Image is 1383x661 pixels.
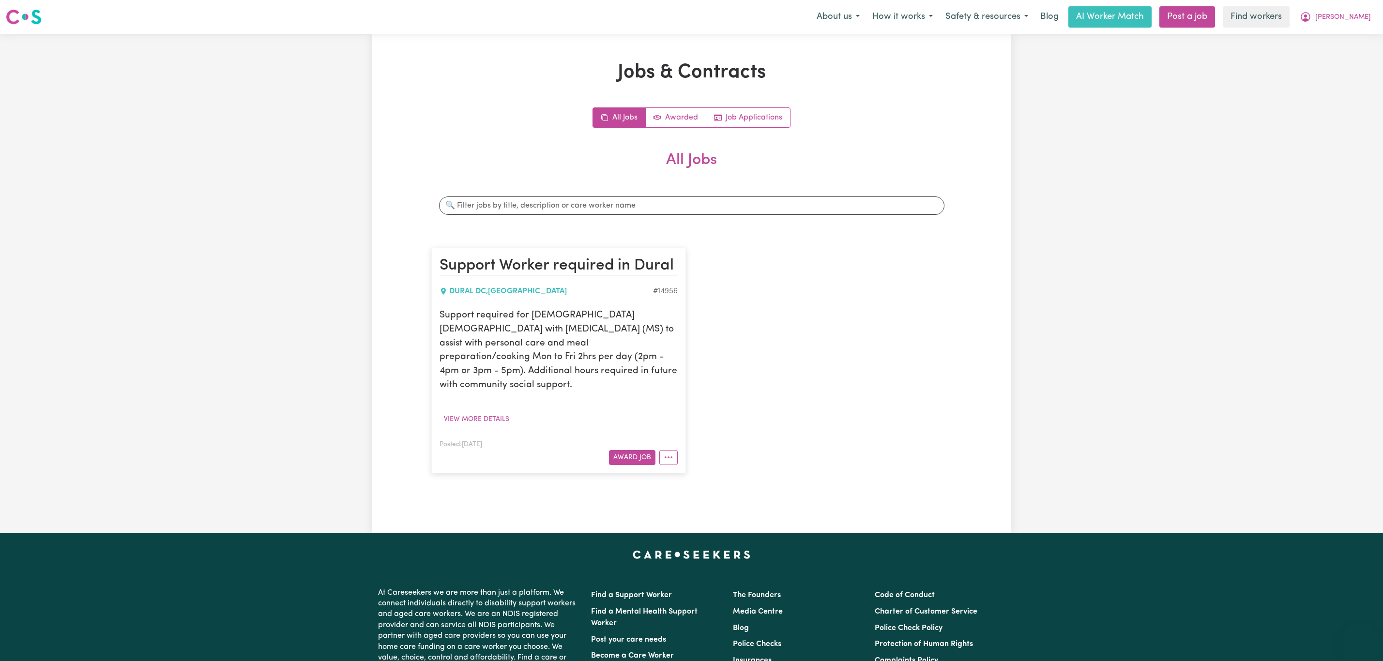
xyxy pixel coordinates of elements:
[1034,6,1064,28] a: Blog
[875,608,977,616] a: Charter of Customer Service
[875,591,935,599] a: Code of Conduct
[439,196,944,215] input: 🔍 Filter jobs by title, description or care worker name
[440,412,514,427] button: View more details
[591,652,674,660] a: Become a Care Worker
[440,441,482,448] span: Posted: [DATE]
[875,640,973,648] a: Protection of Human Rights
[591,591,672,599] a: Find a Support Worker
[810,7,866,27] button: About us
[609,450,655,465] button: Award Job
[1068,6,1152,28] a: AI Worker Match
[1223,6,1290,28] a: Find workers
[1159,6,1215,28] a: Post a job
[733,591,781,599] a: The Founders
[733,640,781,648] a: Police Checks
[866,7,939,27] button: How it works
[646,108,706,127] a: Active jobs
[431,61,952,84] h1: Jobs & Contracts
[593,108,646,127] a: All jobs
[706,108,790,127] a: Job applications
[633,551,750,558] a: Careseekers home page
[733,608,783,616] a: Media Centre
[6,8,42,26] img: Careseekers logo
[1344,622,1375,653] iframe: Button to launch messaging window, conversation in progress
[1315,12,1371,23] span: [PERSON_NAME]
[875,624,942,632] a: Police Check Policy
[591,608,698,627] a: Find a Mental Health Support Worker
[653,285,678,297] div: Job ID #14956
[733,624,749,632] a: Blog
[591,636,666,644] a: Post your care needs
[6,6,42,28] a: Careseekers logo
[1293,7,1377,27] button: My Account
[659,450,678,465] button: More options
[440,309,678,392] p: Support required for [DEMOGRAPHIC_DATA] [DEMOGRAPHIC_DATA] with [MEDICAL_DATA] (MS) to assist wit...
[440,256,678,275] h2: Support Worker required in Dural
[939,7,1034,27] button: Safety & resources
[440,285,653,297] div: DURAL DC , [GEOGRAPHIC_DATA]
[431,151,952,185] h2: All Jobs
